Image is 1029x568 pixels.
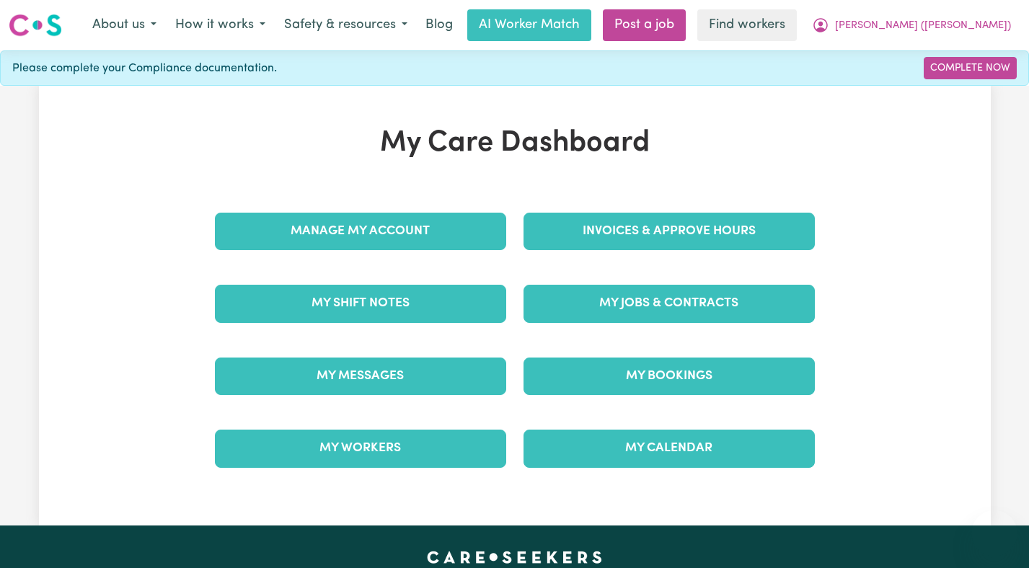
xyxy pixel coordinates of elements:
span: Please complete your Compliance documentation. [12,60,277,77]
span: [PERSON_NAME] ([PERSON_NAME]) [835,18,1011,34]
iframe: Button to launch messaging window [971,510,1017,556]
a: My Calendar [524,430,815,467]
button: About us [83,10,166,40]
a: My Bookings [524,358,815,395]
a: Manage My Account [215,213,506,250]
a: Post a job [603,9,686,41]
a: My Messages [215,358,506,395]
a: Complete Now [924,57,1017,79]
a: Find workers [697,9,797,41]
button: How it works [166,10,275,40]
button: My Account [803,10,1020,40]
a: Blog [417,9,461,41]
a: AI Worker Match [467,9,591,41]
img: Careseekers logo [9,12,62,38]
a: Careseekers home page [427,551,602,563]
a: Invoices & Approve Hours [524,213,815,250]
a: My Workers [215,430,506,467]
h1: My Care Dashboard [206,126,823,161]
button: Safety & resources [275,10,417,40]
a: My Shift Notes [215,285,506,322]
a: Careseekers logo [9,9,62,42]
a: My Jobs & Contracts [524,285,815,322]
